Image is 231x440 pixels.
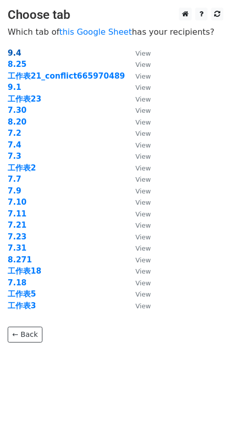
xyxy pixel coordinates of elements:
a: 7.2 [8,129,21,138]
a: View [125,221,151,230]
small: View [135,233,151,241]
small: View [135,290,151,298]
small: View [135,164,151,172]
a: View [125,48,151,58]
a: View [125,243,151,253]
a: 7.7 [8,175,21,184]
small: View [135,176,151,183]
a: 9.1 [8,83,21,92]
a: View [125,266,151,276]
a: 7.30 [8,106,27,115]
a: View [125,209,151,218]
a: 7.4 [8,140,21,150]
a: 7.31 [8,243,27,253]
small: View [135,256,151,264]
a: View [125,198,151,207]
a: View [125,71,151,81]
a: View [125,289,151,299]
a: View [125,163,151,173]
a: 工作表2 [8,163,36,173]
a: View [125,60,151,69]
small: View [135,61,151,68]
a: 工作表5 [8,289,36,299]
small: View [135,118,151,126]
small: View [135,267,151,275]
a: View [125,140,151,150]
div: 聊天小组件 [180,391,231,440]
a: 9.4 [8,48,21,58]
a: View [125,278,151,287]
small: View [135,84,151,91]
small: View [135,107,151,114]
small: View [135,187,151,195]
iframe: Chat Widget [180,391,231,440]
a: 8.25 [8,60,27,69]
a: this Google Sheet [59,27,132,37]
a: 工作表3 [8,301,36,310]
a: 7.3 [8,152,21,161]
a: 7.9 [8,186,21,195]
a: 工作表18 [8,266,41,276]
a: View [125,255,151,264]
p: Which tab of has your recipients? [8,27,223,37]
a: 7.18 [8,278,27,287]
a: 7.10 [8,198,27,207]
small: View [135,141,151,149]
a: 8.271 [8,255,32,264]
a: View [125,175,151,184]
small: View [135,199,151,206]
a: View [125,186,151,195]
a: 工作表23 [8,94,41,104]
small: View [135,95,151,103]
small: View [135,130,151,137]
small: View [135,222,151,229]
a: View [125,94,151,104]
a: 工作表21_conflict665970489 [8,71,125,81]
small: View [135,153,151,160]
small: View [135,50,151,57]
small: View [135,245,151,252]
a: View [125,106,151,115]
a: 8.20 [8,117,27,127]
a: View [125,301,151,310]
a: 7.11 [8,209,27,218]
h3: Choose tab [8,8,223,22]
a: View [125,117,151,127]
a: View [125,232,151,241]
small: View [135,72,151,80]
a: View [125,152,151,161]
a: View [125,129,151,138]
a: ← Back [8,327,42,343]
a: View [125,83,151,92]
small: View [135,279,151,287]
small: View [135,210,151,218]
a: 7.23 [8,232,27,241]
a: 7.21 [8,221,27,230]
small: View [135,302,151,310]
